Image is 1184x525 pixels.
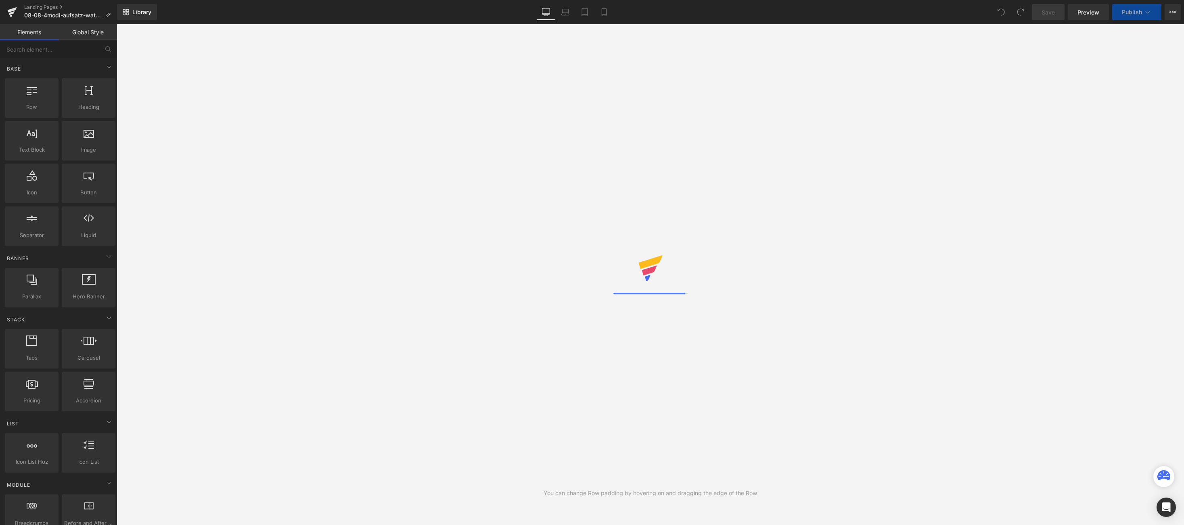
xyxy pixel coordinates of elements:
[1112,4,1161,20] button: Publish
[7,188,56,197] span: Icon
[7,103,56,111] span: Row
[24,12,102,19] span: 08-08-4modi-aufsatz-waterjake-v1-DESKTOP
[64,458,113,466] span: Icon List
[6,65,22,73] span: Base
[1122,9,1142,15] span: Publish
[6,316,26,323] span: Stack
[544,489,757,498] div: You can change Row padding by hovering on and dragging the edge of the Row
[594,4,614,20] a: Mobile
[64,103,113,111] span: Heading
[536,4,556,20] a: Desktop
[24,4,117,10] a: Landing Pages
[1157,498,1176,517] div: Open Intercom Messenger
[64,354,113,362] span: Carousel
[7,231,56,240] span: Separator
[6,254,30,262] span: Banner
[7,354,56,362] span: Tabs
[64,292,113,301] span: Hero Banner
[7,396,56,405] span: Pricing
[1042,8,1055,17] span: Save
[6,481,31,489] span: Module
[7,458,56,466] span: Icon List Hoz
[117,4,157,20] a: New Library
[556,4,575,20] a: Laptop
[1012,4,1029,20] button: Redo
[59,24,117,40] a: Global Style
[6,420,20,427] span: List
[1165,4,1181,20] button: More
[64,231,113,240] span: Liquid
[132,8,151,16] span: Library
[64,188,113,197] span: Button
[1068,4,1109,20] a: Preview
[7,146,56,154] span: Text Block
[575,4,594,20] a: Tablet
[1077,8,1099,17] span: Preview
[993,4,1009,20] button: Undo
[64,146,113,154] span: Image
[7,292,56,301] span: Parallax
[64,396,113,405] span: Accordion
